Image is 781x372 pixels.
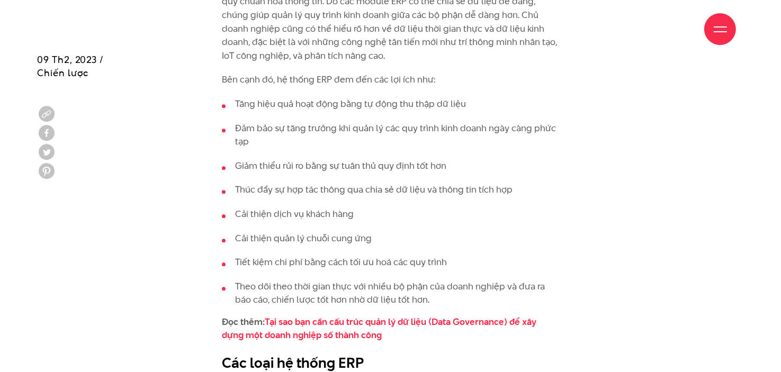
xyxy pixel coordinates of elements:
[222,256,560,269] li: Tiết kiệm chi phí bằng cách tối ưu hoá các quy trình
[222,97,560,111] li: Tăng hiệu quả hoạt động bằng tự động thu thập dữ liệu
[222,159,560,173] li: Giảm thiểu rủi ro bằng sự tuân thủ quy định tốt hơn
[222,280,560,307] li: Theo dõi theo thời gian thực với nhiều bộ phận của doanh nghiệp và đưa ra báo cáo, chiến lược tốt...
[222,315,536,342] strong: Đọc thêm:
[222,207,560,221] li: Cải thiện dịch vụ khách hàng
[222,122,560,149] li: Đảm bảo sự tăng trưởng khi quản lý các quy trình kinh doanh ngày càng phức tạp
[222,232,560,246] li: Cải thiện quản lý chuỗi cung ứng
[37,53,104,79] span: 09 Th2, 2023 / Chiến lược
[222,183,560,197] li: Thúc đẩy sự hợp tác thông qua chia sẻ dữ liệu và thông tin tích hợp
[222,73,560,87] p: Bên cạnh đó, hệ thống ERP đem đến các lợi ích như:
[222,315,536,342] a: Tại sao bạn cần cấu trúc quản lý dữ liệu (Data Governance) để xây dựng một doanh nghiệp số thành ...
